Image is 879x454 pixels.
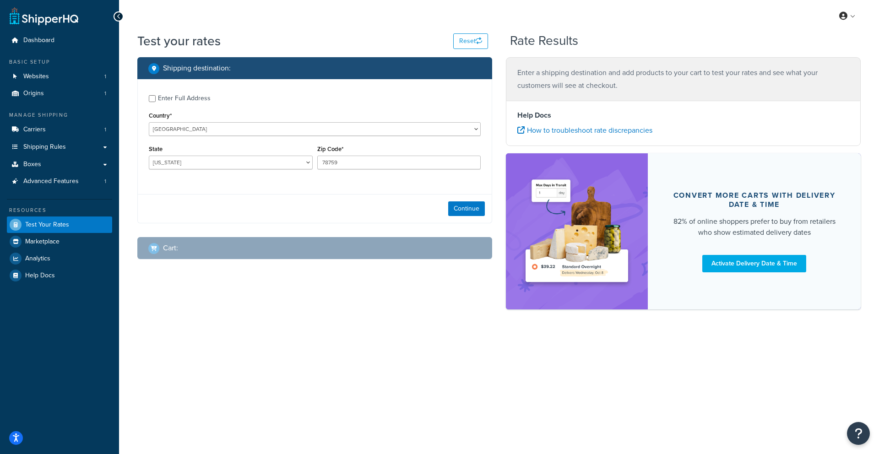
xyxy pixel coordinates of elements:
a: Marketplace [7,233,112,250]
span: Test Your Rates [25,221,69,229]
label: Zip Code* [317,146,343,152]
li: Origins [7,85,112,102]
p: Enter a shipping destination and add products to your cart to test your rates and see what your c... [517,66,849,92]
a: Shipping Rules [7,139,112,156]
span: 1 [104,178,106,185]
h2: Shipping destination : [163,64,231,72]
h2: Rate Results [510,34,578,48]
button: Open Resource Center [847,422,870,445]
span: Carriers [23,126,46,134]
a: Carriers1 [7,121,112,138]
a: Help Docs [7,267,112,284]
div: Resources [7,206,112,214]
span: Shipping Rules [23,143,66,151]
span: Origins [23,90,44,97]
span: Websites [23,73,49,81]
a: Analytics [7,250,112,267]
a: Origins1 [7,85,112,102]
div: Manage Shipping [7,111,112,119]
a: Test Your Rates [7,216,112,233]
h2: Cart : [163,244,178,252]
li: Advanced Features [7,173,112,190]
input: Enter Full Address [149,95,156,102]
h4: Help Docs [517,110,849,121]
button: Continue [448,201,485,216]
div: 82% of online shoppers prefer to buy from retailers who show estimated delivery dates [670,216,839,238]
li: Websites [7,68,112,85]
h1: Test your rates [137,32,221,50]
span: Advanced Features [23,178,79,185]
label: Country* [149,112,172,119]
li: Carriers [7,121,112,138]
a: Boxes [7,156,112,173]
a: Activate Delivery Date & Time [702,255,806,272]
div: Enter Full Address [158,92,211,105]
div: Convert more carts with delivery date & time [670,191,839,209]
span: Boxes [23,161,41,168]
span: Dashboard [23,37,54,44]
label: State [149,146,163,152]
span: Marketplace [25,238,60,246]
span: 1 [104,90,106,97]
a: Advanced Features1 [7,173,112,190]
a: Websites1 [7,68,112,85]
button: Reset [453,33,488,49]
span: 1 [104,73,106,81]
span: 1 [104,126,106,134]
a: How to troubleshoot rate discrepancies [517,125,652,135]
a: Dashboard [7,32,112,49]
img: feature-image-ddt-36eae7f7280da8017bfb280eaccd9c446f90b1fe08728e4019434db127062ab4.png [520,167,634,296]
div: Basic Setup [7,58,112,66]
span: Help Docs [25,272,55,280]
span: Analytics [25,255,50,263]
